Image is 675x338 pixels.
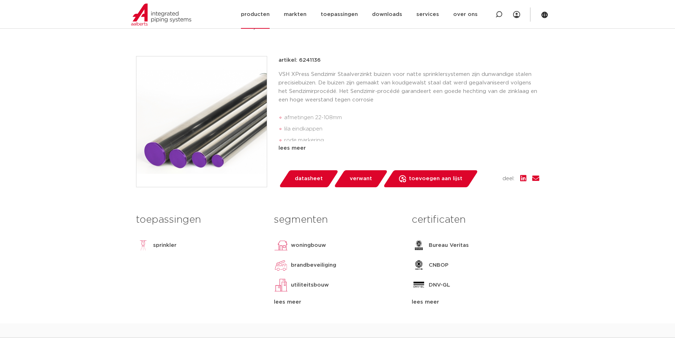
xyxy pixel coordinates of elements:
li: lila eindkappen [284,123,539,135]
img: Product Image for VSH XPress Staalverzinkt Sendzimir verzinkte buis 35x1,5 [136,56,267,187]
p: artikel: 6241136 [279,56,321,65]
p: DNV-GL [429,281,450,289]
div: lees meer [274,298,401,306]
p: CNBOP [429,261,449,270]
p: sprinkler [153,241,176,250]
a: verwant [333,170,388,187]
img: sprinkler [136,238,150,253]
p: VSH XPress Sendzimir Staalverzinkt buizen voor natte sprinklersystemen zijn dunwandige stalen pre... [279,70,539,104]
div: lees meer [412,298,539,306]
div: lees meer [279,144,539,153]
span: toevoegen aan lijst [409,173,462,184]
img: woningbouw [274,238,288,253]
p: Bureau Veritas [429,241,469,250]
h3: segmenten [274,213,401,227]
li: rode markering [284,135,539,146]
li: afmetingen 22-108mm [284,112,539,123]
span: verwant [350,173,372,184]
span: datasheet [295,173,323,184]
p: utiliteitsbouw [291,281,329,289]
img: utiliteitsbouw [274,278,288,292]
img: CNBOP [412,258,426,272]
h3: certificaten [412,213,539,227]
h3: toepassingen [136,213,263,227]
p: brandbeveiliging [291,261,336,270]
img: brandbeveiliging [274,258,288,272]
img: DNV-GL [412,278,426,292]
a: datasheet [279,170,339,187]
p: woningbouw [291,241,326,250]
span: deel: [502,174,514,183]
img: Bureau Veritas [412,238,426,253]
